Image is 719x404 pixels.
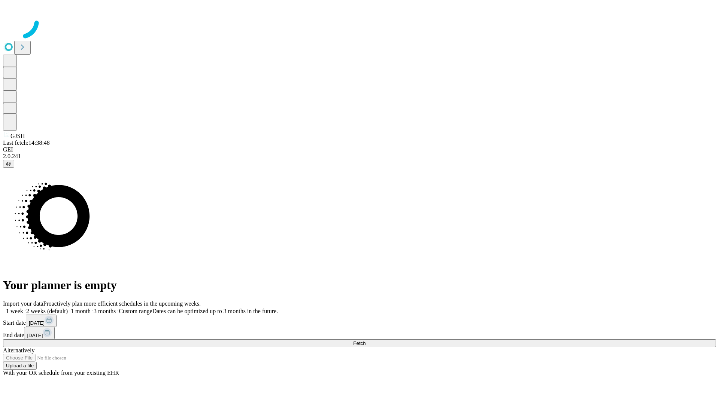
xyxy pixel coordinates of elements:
[3,362,37,370] button: Upload a file
[152,308,278,314] span: Dates can be optimized up to 3 months in the future.
[6,161,11,166] span: @
[24,327,55,339] button: [DATE]
[3,347,34,353] span: Alternatively
[3,327,716,339] div: End date
[27,333,43,338] span: [DATE]
[3,153,716,160] div: 2.0.241
[43,300,201,307] span: Proactively plan more efficient schedules in the upcoming weeks.
[10,133,25,139] span: GJSH
[3,278,716,292] h1: Your planner is empty
[3,339,716,347] button: Fetch
[3,300,43,307] span: Import your data
[71,308,91,314] span: 1 month
[29,320,45,326] span: [DATE]
[26,315,57,327] button: [DATE]
[26,308,68,314] span: 2 weeks (default)
[353,340,365,346] span: Fetch
[3,315,716,327] div: Start date
[119,308,152,314] span: Custom range
[3,146,716,153] div: GEI
[3,160,14,168] button: @
[6,308,23,314] span: 1 week
[3,370,119,376] span: With your OR schedule from your existing EHR
[94,308,116,314] span: 3 months
[3,140,50,146] span: Last fetch: 14:38:48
